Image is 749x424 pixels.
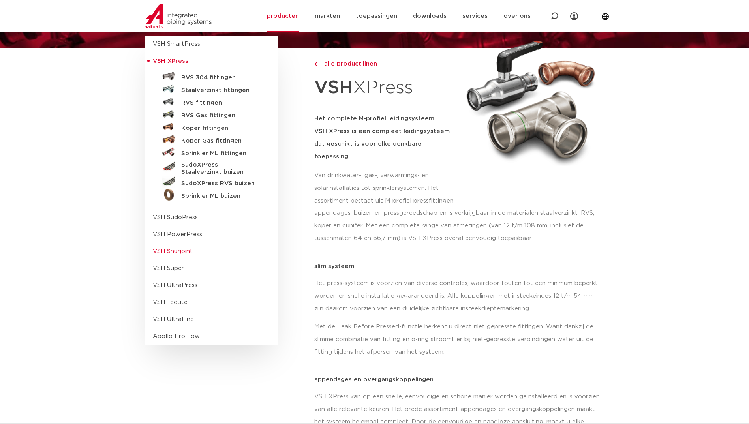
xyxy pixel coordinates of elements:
a: RVS 304 fittingen [153,70,270,83]
a: VSH UltraLine [153,316,194,322]
a: VSH SudoPress [153,214,198,220]
a: VSH Shurjoint [153,248,193,254]
a: alle productlijnen [314,59,457,69]
p: appendages, buizen en pressgereedschap en is verkrijgbaar in de materialen staalverzinkt, RVS, ko... [314,207,604,245]
p: Van drinkwater-, gas-, verwarmings- en solarinstallaties tot sprinklersystemen. Het assortiment b... [314,169,457,207]
h5: Koper Gas fittingen [181,137,259,144]
a: VSH Super [153,265,184,271]
p: Het press-systeem is voorzien van diverse controles, waardoor fouten tot een minimum beperkt word... [314,277,604,315]
span: VSH XPress [153,58,188,64]
h5: Staalverzinkt fittingen [181,87,259,94]
a: RVS Gas fittingen [153,108,270,120]
p: appendages en overgangskoppelingen [314,377,604,383]
h5: Koper fittingen [181,125,259,132]
h5: RVS Gas fittingen [181,112,259,119]
a: VSH PowerPress [153,231,202,237]
p: Met de Leak Before Pressed-functie herkent u direct niet gepresste fittingen. Want dankzij de sli... [314,321,604,358]
a: VSH SmartPress [153,41,200,47]
a: Sprinkler ML fittingen [153,146,270,158]
strong: VSH [314,79,353,97]
h5: RVS 304 fittingen [181,74,259,81]
h1: XPress [314,73,457,103]
h5: Sprinkler ML fittingen [181,150,259,157]
h5: SudoXPress Staalverzinkt buizen [181,161,259,176]
p: slim systeem [314,263,604,269]
a: SudoXPress Staalverzinkt buizen [153,158,270,176]
a: VSH UltraPress [153,282,197,288]
a: VSH Tectite [153,299,188,305]
a: Koper Gas fittingen [153,133,270,146]
h5: SudoXPress RVS buizen [181,180,259,187]
a: Apollo ProFlow [153,333,200,339]
a: SudoXPress RVS buizen [153,176,270,188]
img: chevron-right.svg [314,62,317,67]
h5: RVS fittingen [181,99,259,107]
h5: Het complete M-profiel leidingsysteem VSH XPress is een compleet leidingsysteem dat geschikt is v... [314,113,457,163]
a: Sprinkler ML buizen [153,188,270,201]
a: RVS fittingen [153,95,270,108]
a: Staalverzinkt fittingen [153,83,270,95]
a: Koper fittingen [153,120,270,133]
h5: Sprinkler ML buizen [181,193,259,200]
span: alle productlijnen [319,61,377,67]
